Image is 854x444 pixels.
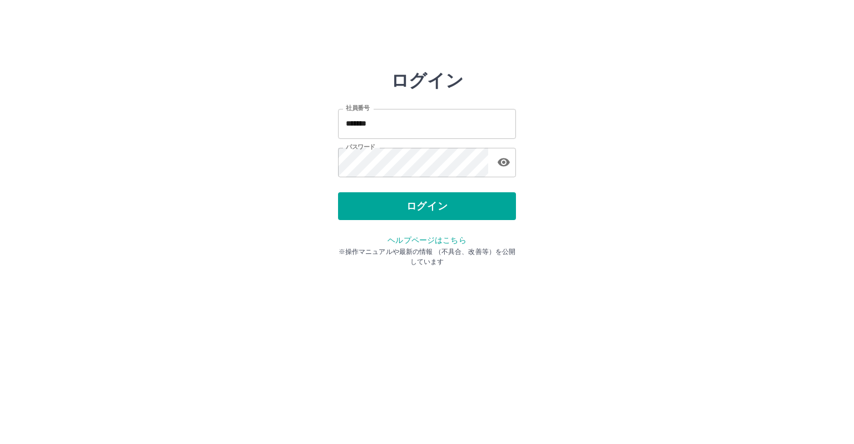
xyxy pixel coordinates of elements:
label: 社員番号 [346,104,369,112]
p: ※操作マニュアルや最新の情報 （不具合、改善等）を公開しています [338,247,516,267]
button: ログイン [338,192,516,220]
h2: ログイン [391,70,464,91]
a: ヘルプページはこちら [388,236,466,245]
label: パスワード [346,143,375,151]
